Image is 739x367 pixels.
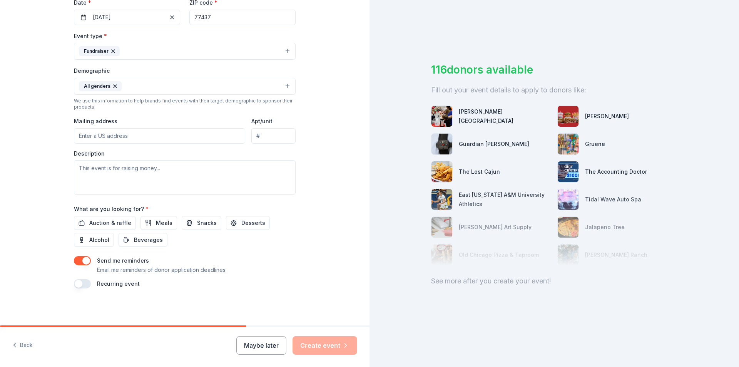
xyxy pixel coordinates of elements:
[74,205,149,213] label: What are you looking for?
[74,216,136,230] button: Auction & raffle
[74,233,114,247] button: Alcohol
[97,265,226,275] p: Email me reminders of donor application deadlines
[12,337,33,354] button: Back
[459,167,500,176] div: The Lost Cajun
[189,10,296,25] input: 12345 (U.S. only)
[74,78,296,95] button: All genders
[89,235,109,245] span: Alcohol
[226,216,270,230] button: Desserts
[97,257,149,264] label: Send me reminders
[585,139,605,149] div: Gruene
[431,84,677,96] div: Fill out your event details to apply to donors like:
[585,112,629,121] div: [PERSON_NAME]
[74,128,245,144] input: Enter a US address
[241,218,265,228] span: Desserts
[182,216,221,230] button: Snacks
[140,216,177,230] button: Meals
[74,117,117,125] label: Mailing address
[79,81,122,91] div: All genders
[156,218,172,228] span: Meals
[431,275,677,287] div: See more after you create your event!
[236,336,286,355] button: Maybe later
[97,280,140,287] label: Recurring event
[431,134,452,154] img: photo for Guardian Angel Device
[74,150,105,158] label: Description
[251,128,296,144] input: #
[431,161,452,182] img: photo for The Lost Cajun
[89,218,131,228] span: Auction & raffle
[585,167,647,176] div: The Accounting Doctor
[74,67,110,75] label: Demographic
[431,62,677,78] div: 116 donors available
[74,10,180,25] button: [DATE]
[558,106,578,127] img: photo for Portillo's
[74,98,296,110] div: We use this information to help brands find events with their target demographic to sponsor their...
[197,218,217,228] span: Snacks
[74,32,107,40] label: Event type
[558,134,578,154] img: photo for Gruene
[459,107,551,126] div: [PERSON_NAME][GEOGRAPHIC_DATA]
[119,233,167,247] button: Beverages
[431,106,452,127] img: photo for Dr Pepper Museum
[74,43,296,60] button: Fundraiser
[251,117,273,125] label: Apt/unit
[79,46,120,56] div: Fundraiser
[558,161,578,182] img: photo for The Accounting Doctor
[134,235,163,245] span: Beverages
[459,139,529,149] div: Guardian [PERSON_NAME]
